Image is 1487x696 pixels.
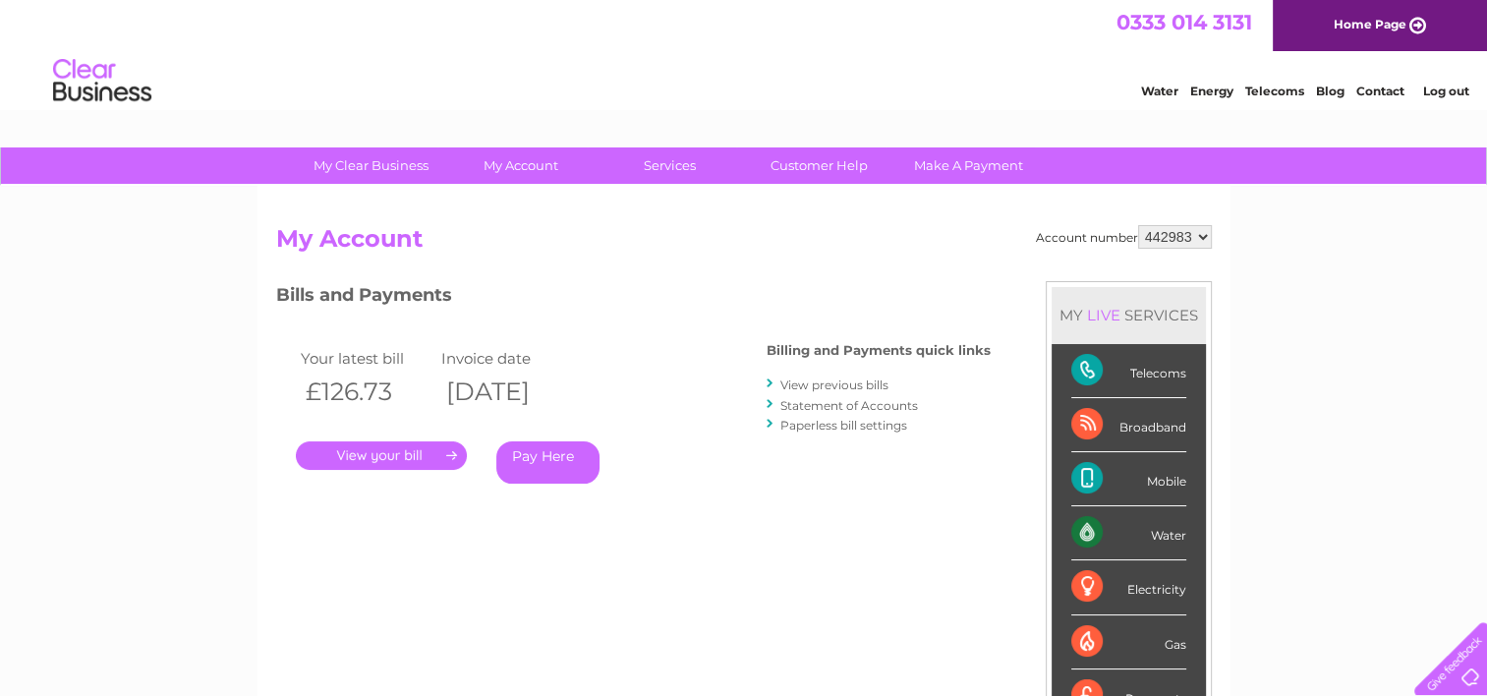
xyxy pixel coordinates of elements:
[439,147,601,184] a: My Account
[296,345,437,372] td: Your latest bill
[436,345,578,372] td: Invoice date
[1071,560,1186,614] div: Electricity
[1083,306,1124,324] div: LIVE
[1116,10,1252,34] a: 0333 014 3131
[1071,398,1186,452] div: Broadband
[780,418,907,433] a: Paperless bill settings
[1141,84,1178,98] a: Water
[1245,84,1304,98] a: Telecoms
[296,372,437,412] th: £126.73
[767,343,991,358] h4: Billing and Payments quick links
[296,441,467,470] a: .
[1356,84,1404,98] a: Contact
[1071,615,1186,669] div: Gas
[738,147,900,184] a: Customer Help
[589,147,751,184] a: Services
[780,377,888,392] a: View previous bills
[1036,225,1212,249] div: Account number
[1071,506,1186,560] div: Water
[290,147,452,184] a: My Clear Business
[496,441,600,484] a: Pay Here
[52,51,152,111] img: logo.png
[280,11,1209,95] div: Clear Business is a trading name of Verastar Limited (registered in [GEOGRAPHIC_DATA] No. 3667643...
[1052,287,1206,343] div: MY SERVICES
[1190,84,1233,98] a: Energy
[780,398,918,413] a: Statement of Accounts
[276,281,991,316] h3: Bills and Payments
[436,372,578,412] th: [DATE]
[1422,84,1468,98] a: Log out
[276,225,1212,262] h2: My Account
[1071,344,1186,398] div: Telecoms
[1316,84,1344,98] a: Blog
[887,147,1050,184] a: Make A Payment
[1071,452,1186,506] div: Mobile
